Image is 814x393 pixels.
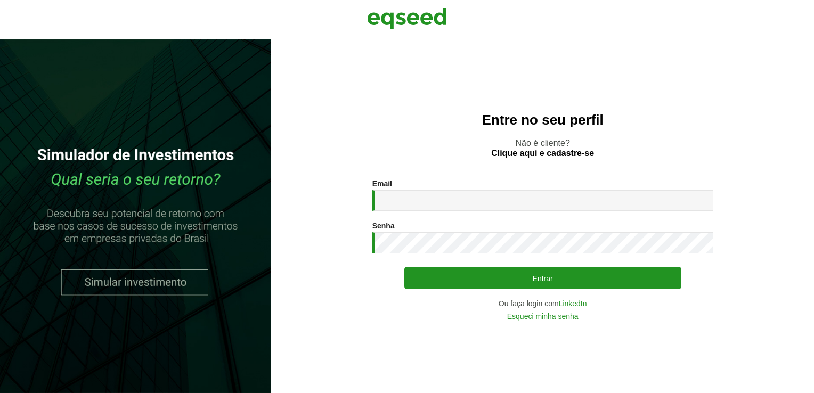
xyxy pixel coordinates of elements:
[372,300,713,307] div: Ou faça login com
[507,313,579,320] a: Esqueci minha senha
[404,267,681,289] button: Entrar
[559,300,587,307] a: LinkedIn
[491,149,594,158] a: Clique aqui e cadastre-se
[292,138,793,158] p: Não é cliente?
[292,112,793,128] h2: Entre no seu perfil
[367,5,447,32] img: EqSeed Logo
[372,222,395,230] label: Senha
[372,180,392,187] label: Email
